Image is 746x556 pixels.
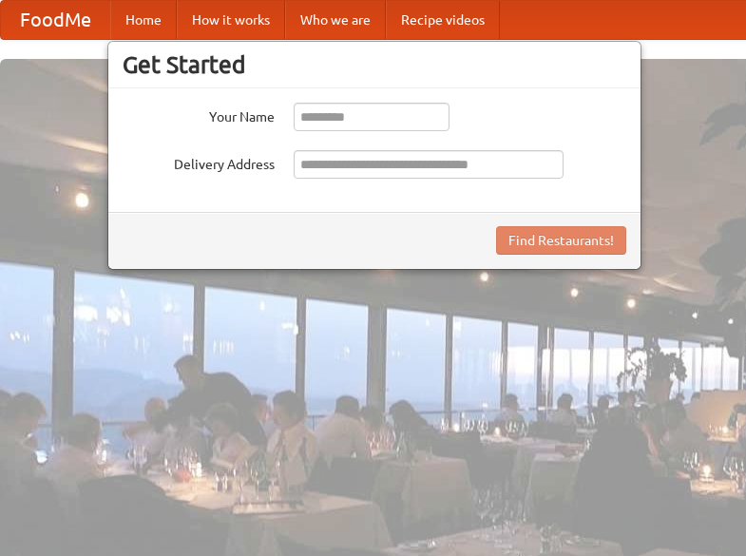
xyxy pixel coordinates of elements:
[386,1,500,39] a: Recipe videos
[123,103,275,126] label: Your Name
[123,50,626,79] h3: Get Started
[110,1,177,39] a: Home
[496,226,626,255] button: Find Restaurants!
[1,1,110,39] a: FoodMe
[285,1,386,39] a: Who we are
[177,1,285,39] a: How it works
[123,150,275,174] label: Delivery Address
